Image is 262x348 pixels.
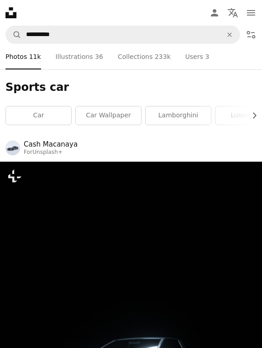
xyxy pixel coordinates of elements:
a: lamborghini [146,106,211,125]
div: For [24,149,78,156]
button: Search Unsplash [6,26,21,43]
a: Users 3 [185,44,210,69]
button: Clear [220,26,240,43]
a: Unsplash+ [32,149,63,155]
span: 233k [155,52,171,62]
a: Home — Unsplash [5,7,16,18]
button: scroll list to the right [246,106,257,125]
a: Illustrations 36 [56,44,103,69]
button: Filters [242,26,260,44]
h1: Sports car [5,80,257,95]
span: 36 [95,52,103,62]
a: Collections 233k [118,44,171,69]
img: Go to Cash Macanaya's profile [5,141,20,155]
a: Log in / Sign up [205,4,224,22]
button: Menu [242,4,260,22]
a: Cash Macanaya [24,140,78,149]
span: 3 [205,52,209,62]
form: Find visuals sitewide [5,26,240,44]
a: car [6,106,71,125]
a: car wallpaper [76,106,141,125]
button: Language [224,4,242,22]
